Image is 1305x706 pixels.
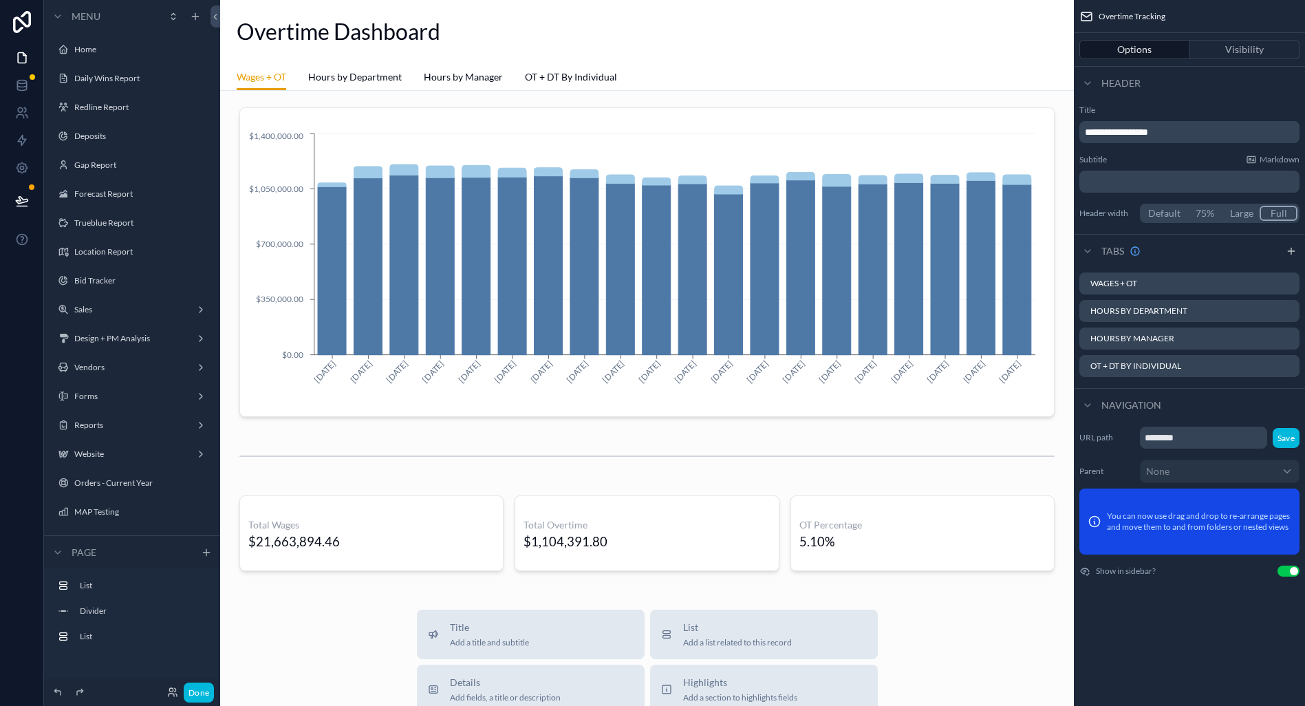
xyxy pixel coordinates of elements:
[1096,566,1156,577] label: Show in sidebar?
[1079,466,1134,477] label: Parent
[1079,208,1134,219] label: Header width
[683,676,797,689] span: Highlights
[1101,76,1141,90] span: Header
[1223,206,1260,221] button: Large
[424,70,503,84] span: Hours by Manager
[74,189,204,200] label: Forecast Report
[1079,40,1190,59] button: Options
[650,610,878,659] button: ListAdd a list related to this record
[1273,428,1299,448] button: Save
[1090,333,1174,344] label: Hours by Manager
[1090,361,1181,372] label: OT + DT By Individual
[74,44,204,55] label: Home
[80,606,201,617] label: Divider
[683,692,797,703] span: Add a section to highlights fields
[308,70,402,84] span: Hours by Department
[1079,105,1299,116] label: Title
[308,65,402,92] a: Hours by Department
[1079,171,1299,193] div: scrollable content
[184,683,214,703] button: Done
[74,478,204,489] label: Orders - Current Year
[1260,154,1299,165] span: Markdown
[450,621,529,634] span: Title
[80,580,201,591] label: List
[1142,206,1187,221] button: Default
[74,160,204,171] label: Gap Report
[417,610,645,659] button: TitleAdd a title and subtitle
[1079,154,1107,165] label: Subtitle
[237,70,286,84] span: Wages + OT
[74,391,184,402] label: Forms
[74,449,184,460] label: Website
[1107,511,1291,533] p: You can now use drag and drop to re-arrange pages and move them to and from folders or nested views
[72,10,100,23] span: Menu
[74,333,184,344] label: Design + PM Analysis
[74,246,204,257] label: Location Report
[1090,278,1137,289] label: Wages + OT
[525,70,617,84] span: OT + DT By Individual
[1079,121,1299,143] div: scrollable content
[450,692,561,703] span: Add fields, a title or description
[74,275,204,286] label: Bid Tracker
[72,546,96,559] span: Page
[1260,206,1297,221] button: Full
[74,131,204,142] label: Deposits
[1246,154,1299,165] a: Markdown
[237,65,286,91] a: Wages + OT
[80,631,201,642] label: List
[237,17,440,47] h1: Overtime Dashboard
[74,73,204,84] label: Daily Wins Report
[1101,244,1124,258] span: Tabs
[1079,432,1134,443] label: URL path
[683,637,792,648] span: Add a list related to this record
[74,506,204,517] label: MAP Testing
[44,568,220,661] div: scrollable content
[450,637,529,648] span: Add a title and subtitle
[1187,206,1223,221] button: 75%
[74,362,184,373] label: Vendors
[1140,460,1299,483] button: None
[74,304,184,315] label: Sales
[74,420,184,431] label: Reports
[1090,306,1187,317] label: Hours by Department
[450,676,561,689] span: Details
[424,65,503,92] a: Hours by Manager
[525,65,617,92] a: OT + DT By Individual
[1101,398,1161,412] span: Navigation
[1146,464,1169,478] span: None
[74,217,204,228] label: Trueblue Report
[683,621,792,634] span: List
[1190,40,1300,59] button: Visibility
[1099,11,1165,22] span: Overtime Tracking
[74,102,204,113] label: Redline Report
